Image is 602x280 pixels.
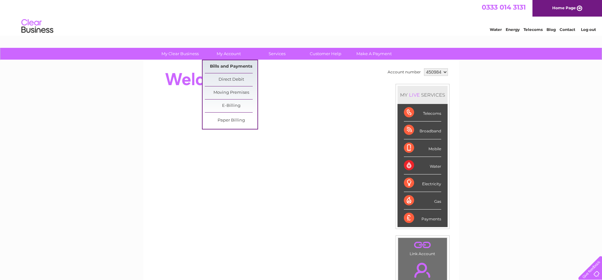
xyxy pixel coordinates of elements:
a: My Account [202,48,255,60]
a: Paper Billing [205,114,257,127]
div: Broadband [404,122,441,139]
div: LIVE [408,92,421,98]
a: Telecoms [524,27,543,32]
a: E-Billing [205,99,257,112]
div: Clear Business is a trading name of Verastar Limited (registered in [GEOGRAPHIC_DATA] No. 3667643... [151,4,452,31]
td: Account number [386,67,422,77]
a: Contact [560,27,575,32]
div: Water [404,157,441,174]
a: Make A Payment [348,48,400,60]
td: Link Account [398,238,447,258]
div: Electricity [404,174,441,192]
a: Log out [581,27,596,32]
div: Mobile [404,139,441,157]
a: My Clear Business [154,48,206,60]
div: Payments [404,210,441,227]
img: logo.png [21,17,54,36]
a: Services [251,48,303,60]
a: 0333 014 3131 [482,3,526,11]
div: Telecoms [404,104,441,122]
a: Moving Premises [205,86,257,99]
a: . [400,239,445,251]
a: Direct Debit [205,73,257,86]
a: Bills and Payments [205,60,257,73]
a: Customer Help [299,48,352,60]
a: Energy [506,27,520,32]
div: MY SERVICES [398,86,448,104]
div: Gas [404,192,441,210]
a: Blog [546,27,556,32]
a: Water [490,27,502,32]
